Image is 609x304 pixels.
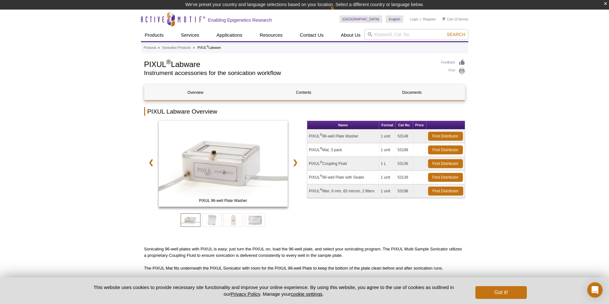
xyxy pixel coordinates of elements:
[379,143,396,157] td: 1 unit
[320,147,322,150] sup: ®
[396,121,413,130] th: Cat No.
[141,29,168,41] a: Products
[288,155,302,170] a: ❯
[442,15,468,23] li: (0 items)
[307,121,379,130] th: Name
[213,29,246,41] a: Applications
[307,184,379,198] td: PIXUL filter, 6 mm, 65 micron, 2 filters
[291,291,322,297] button: cookie settings
[230,291,260,297] a: Privacy Policy
[379,130,396,143] td: 1 unit
[413,121,426,130] th: Price
[428,145,463,154] a: Find Distributor
[420,15,421,23] li: |
[475,286,527,299] button: Got it!
[197,46,221,49] li: PIXUL Labware
[144,45,156,51] a: Products
[207,45,208,48] sup: ®
[193,46,195,49] li: »
[396,143,413,157] td: 53199
[162,45,191,51] a: Sonication Products
[442,17,454,21] a: Cart
[428,159,463,168] a: Find Distributor
[159,121,288,209] a: PIXUL 96-well Plate Washer
[307,171,379,184] td: PIXUL 96-well Plate with Sealer
[386,15,403,23] a: English
[160,197,286,204] span: PIXUL 96-well Plate Washer
[445,32,467,37] button: Search
[320,133,322,137] sup: ®
[379,184,396,198] td: 1 unit
[428,187,463,196] a: Find Distributor
[379,121,396,130] th: Format
[177,29,203,41] a: Services
[379,171,396,184] td: 1 unit
[396,157,413,171] td: 53136
[441,59,465,66] a: Feedback
[144,59,435,69] h1: PIXUL Labware
[379,157,396,171] td: 1 L
[410,17,418,21] a: Login
[307,130,379,143] td: PIXUL 96-well Plate Washer
[320,160,322,164] sup: ®
[256,29,286,41] a: Resources
[144,85,246,100] a: Overview
[144,70,435,76] h2: Instrument accessories for the sonication workflow
[144,265,465,271] p: The PIXUL Mat fits underneath the PIXUL Sonicator with room for the PIXUL 96-well Plate to keep t...
[361,85,463,100] a: Documents
[423,17,436,21] a: Register
[144,246,465,259] p: Sonicating 96-well plates with PIXUL is easy: just turn the PIXUL on, load the 96-well plate, and...
[340,15,383,23] a: [GEOGRAPHIC_DATA]
[447,32,465,37] span: Search
[442,17,445,20] img: Your Cart
[296,29,327,41] a: Contact Us
[158,46,160,49] li: »
[307,143,379,157] td: PIXUL Mat, 3 pack
[337,29,364,41] a: About Us
[441,68,465,75] a: Print
[396,184,413,198] td: 53198
[144,155,158,170] a: ❮
[330,5,347,20] img: Change Here
[253,85,355,100] a: Contents
[320,174,322,178] sup: ®
[320,188,322,191] sup: ®
[159,121,288,207] img: PIXUL Plate Washer
[166,58,171,65] sup: ®
[144,107,465,116] h2: PIXUL Labware Overview
[587,282,603,298] div: Open Intercom Messenger
[82,284,465,297] p: This website uses cookies to provide necessary site functionality and improve your online experie...
[364,29,468,40] input: Keyword, Cat. No.
[396,130,413,143] td: 53148
[428,132,463,141] a: Find Distributor
[396,171,413,184] td: 53139
[208,17,272,23] h2: Enabling Epigenetics Research
[307,157,379,171] td: PIXUL Coupling Fluid
[428,173,463,182] a: Find Distributor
